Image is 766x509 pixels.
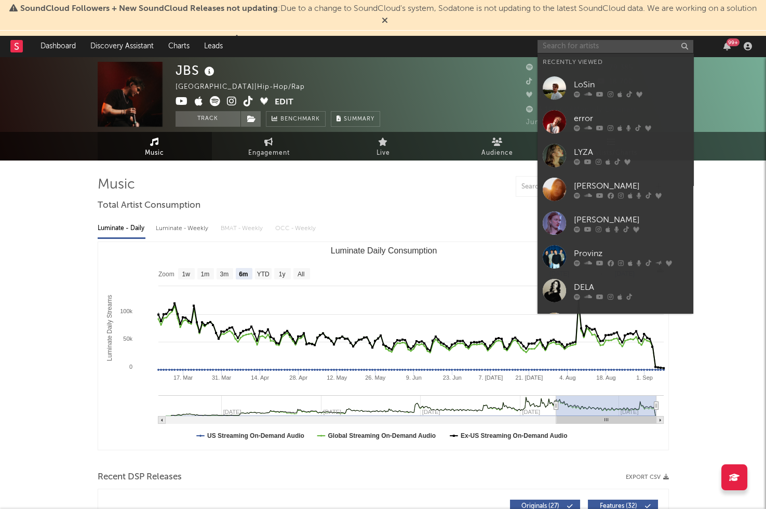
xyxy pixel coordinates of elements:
a: Music [98,132,212,160]
span: 913 [526,92,550,99]
text: 21. [DATE] [515,374,543,381]
a: LoSin [537,71,693,105]
span: Dismiss [527,35,533,44]
text: 1m [200,271,209,278]
text: Ex-US Streaming On-Demand Audio [460,432,567,439]
span: Jump Score: 69.3 [526,119,587,126]
div: [GEOGRAPHIC_DATA] | Hip-Hop/Rap [176,81,317,93]
div: [PERSON_NAME] [574,180,688,192]
div: Luminate - Daily [98,220,145,237]
text: 0 [129,364,132,370]
span: Recent DSP Releases [98,471,182,484]
text: 50k [123,336,132,342]
span: 172.200 [526,78,566,85]
div: error [574,112,688,125]
a: LYZA [537,139,693,172]
text: 26. May [365,374,386,381]
text: YTD [257,271,269,278]
text: 1y [278,271,285,278]
a: [PERSON_NAME] [537,206,693,240]
span: 56.752 [526,64,561,71]
input: Search for artists [537,40,693,53]
a: Dashboard [33,36,83,57]
text: All [298,271,304,278]
a: Discovery Assistant [83,36,161,57]
div: Provinz [574,247,688,260]
button: Summary [331,111,380,127]
text: 17. Mar [173,374,193,381]
text: 23. Jun [442,374,461,381]
span: : Due to a change to SoundCloud's system, Sodatone is not updating to the latest SoundCloud data.... [20,5,757,13]
div: Luminate - Weekly [156,220,210,237]
text: 4. Aug [559,374,575,381]
span: Dismiss [382,17,388,25]
text: 12. May [327,374,347,381]
div: 99 + [727,38,740,46]
input: Search by song name or URL [516,183,626,191]
text: Luminate Daily Streams [106,295,113,361]
text: 3m [220,271,229,278]
text: 18. Aug [596,374,615,381]
a: Gentleman [537,307,693,341]
text: 28. Apr [289,374,307,381]
div: Recently Viewed [543,56,688,69]
span: 4.160.604 Monthly Listeners [526,106,637,113]
a: Provinz [537,240,693,274]
text: 100k [120,308,132,314]
text: 14. Apr [251,374,269,381]
text: 31. Mar [211,374,231,381]
text: 6m [239,271,248,278]
span: Benchmark [280,113,320,126]
text: Zoom [158,271,174,278]
span: Total Artist Consumption [98,199,200,212]
a: Engagement [212,132,326,160]
span: Music [145,147,164,159]
a: [PERSON_NAME] [537,172,693,206]
button: Edit [275,96,293,109]
div: LoSin [574,78,688,91]
span: : We are investigating [244,35,524,44]
a: Live [326,132,440,160]
div: LYZA [574,146,688,158]
div: DELA [574,281,688,293]
a: error [537,105,693,139]
span: Live [377,147,390,159]
button: Track [176,111,240,127]
a: DELA [537,274,693,307]
span: Engagement [248,147,290,159]
text: 1w [182,271,190,278]
text: Luminate Daily Consumption [330,246,437,255]
a: Benchmark [266,111,326,127]
text: US Streaming On-Demand Audio [207,432,304,439]
svg: Luminate Daily Consumption [98,242,669,450]
span: SoundCloud Followers + New SoundCloud Releases not updating [20,5,278,13]
span: Summary [344,116,374,122]
span: Audience [481,147,513,159]
text: 7. [DATE] [478,374,503,381]
a: Charts [161,36,197,57]
div: JBS [176,62,217,79]
div: [PERSON_NAME] [574,213,688,226]
button: Export CSV [626,474,669,480]
text: Global Streaming On-Demand Audio [328,432,436,439]
a: Audience [440,132,555,160]
a: Leads [197,36,230,57]
text: 9. Jun [406,374,421,381]
span: Spotify Charts & Playlists not updating on Sodatone [244,35,446,44]
text: 1. Sep [636,374,653,381]
button: 99+ [723,42,731,50]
